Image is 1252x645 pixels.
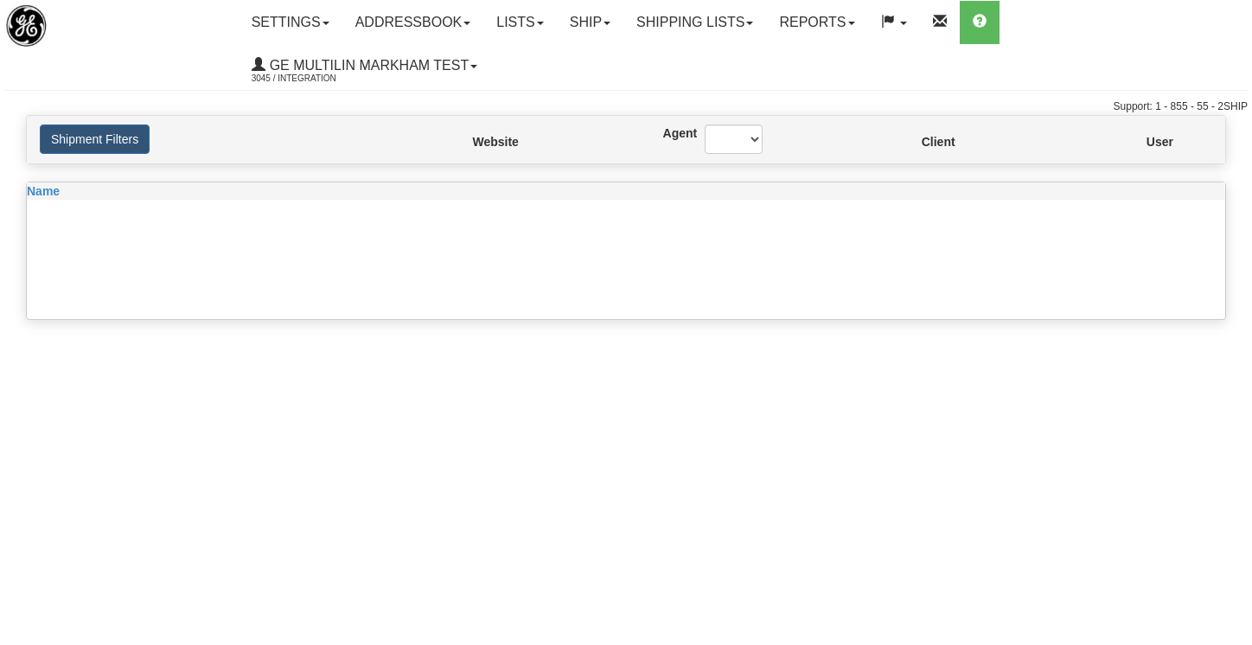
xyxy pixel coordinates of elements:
[265,58,469,73] span: GE Multilin Markham Test
[252,70,381,87] span: 3045 / Integration
[40,125,150,154] button: Shipment Filters
[239,44,491,87] a: GE Multilin Markham Test 3045 / Integration
[922,133,924,150] label: Client
[663,125,680,142] label: Agent
[4,4,49,48] img: logo3045.jpg
[623,1,766,44] a: Shipping lists
[766,1,867,44] a: Reports
[483,1,556,44] a: Lists
[472,133,479,150] label: Website
[239,1,342,44] a: Settings
[4,99,1248,114] div: Support: 1 - 855 - 55 - 2SHIP
[27,184,60,198] span: Name
[557,1,623,44] a: Ship
[342,1,484,44] a: Addressbook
